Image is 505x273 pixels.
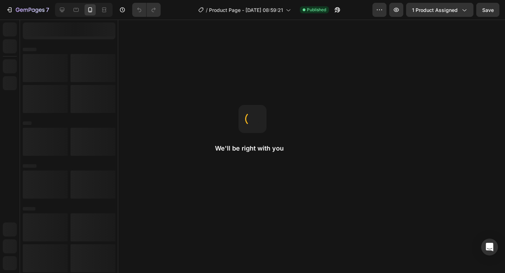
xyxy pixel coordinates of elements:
[476,3,499,17] button: Save
[3,3,52,17] button: 7
[132,3,161,17] div: Undo/Redo
[412,6,458,14] span: 1 product assigned
[209,6,283,14] span: Product Page - [DATE] 08:59:21
[206,6,208,14] span: /
[406,3,473,17] button: 1 product assigned
[215,144,290,153] h2: We'll be right with you
[481,239,498,255] div: Open Intercom Messenger
[46,6,49,14] p: 7
[307,7,326,13] span: Published
[482,7,494,13] span: Save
